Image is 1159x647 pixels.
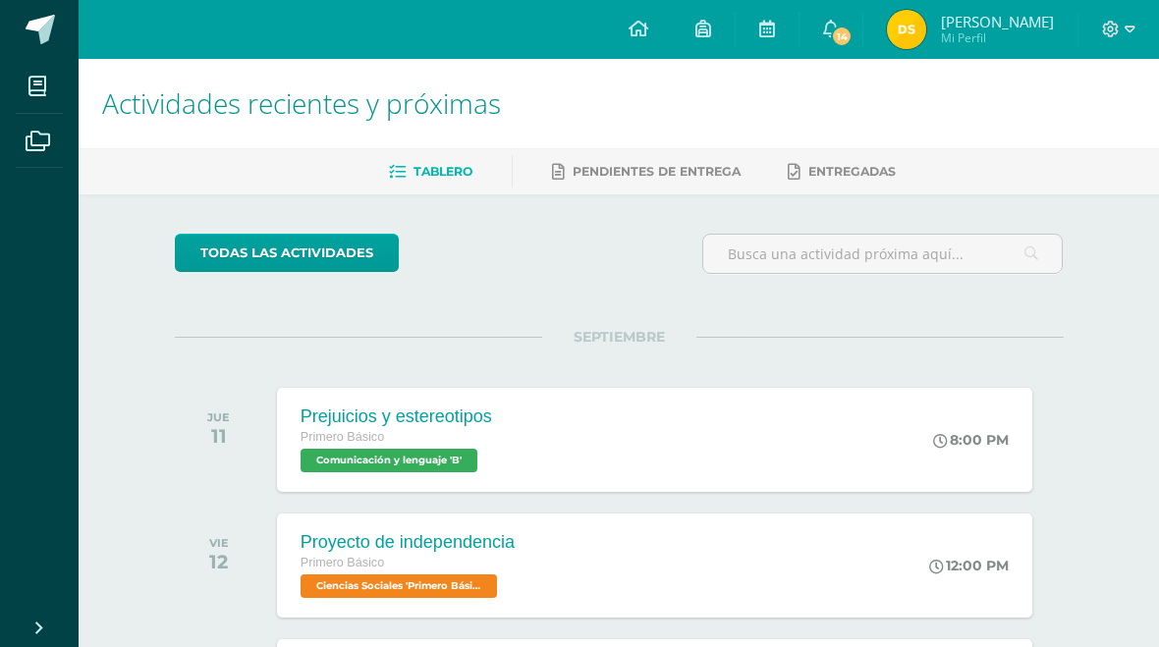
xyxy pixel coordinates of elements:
div: Prejuicios y estereotipos [301,406,492,427]
div: JUE [207,410,230,424]
img: fd6da4dd1e6f3f657d815f7ad6ba9091.png [887,10,926,49]
a: todas las Actividades [175,234,399,272]
div: 8:00 PM [933,431,1009,449]
div: 12 [209,550,229,573]
span: 14 [831,26,853,47]
span: SEPTIEMBRE [542,328,696,346]
input: Busca una actividad próxima aquí... [703,235,1063,273]
span: Ciencias Sociales 'Primero Básico B' [301,574,497,598]
span: Actividades recientes y próximas [102,84,501,122]
div: VIE [209,536,229,550]
span: Primero Básico [301,556,384,569]
span: Tablero [414,164,472,179]
span: [PERSON_NAME] [941,12,1054,31]
div: 11 [207,424,230,448]
span: Pendientes de entrega [573,164,741,179]
div: Proyecto de independencia [301,532,515,553]
a: Tablero [389,156,472,188]
a: Pendientes de entrega [552,156,741,188]
span: Mi Perfil [941,29,1054,46]
div: 12:00 PM [929,557,1009,574]
span: Entregadas [808,164,896,179]
a: Entregadas [788,156,896,188]
span: Comunicación y lenguaje 'B' [301,449,477,472]
span: Primero Básico [301,430,384,444]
